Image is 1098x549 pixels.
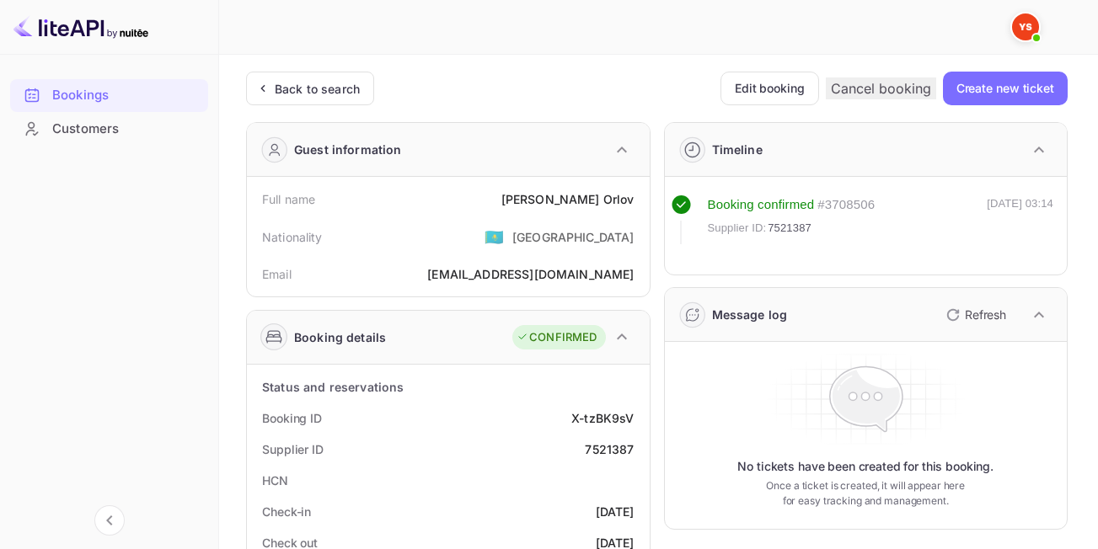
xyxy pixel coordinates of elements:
[262,503,311,520] div: Check-in
[712,141,763,158] div: Timeline
[596,503,635,520] div: [DATE]
[708,195,815,215] div: Booking confirmed
[262,228,323,246] div: Nationality
[758,478,972,509] p: Once a ticket is created, it will appear here for easy tracking and management.
[936,301,1013,328] button: Refresh
[294,141,402,158] div: Guest information
[10,113,208,146] div: Customers
[501,190,635,208] div: [PERSON_NAME] Orlov
[571,409,634,427] div: X-tzBK9sV
[585,440,634,458] div: 7521387
[708,220,767,237] span: Supplier ID:
[262,190,315,208] div: Full name
[262,440,324,458] div: Supplier ID
[94,505,125,536] button: Collapse navigation
[262,378,404,396] div: Status and reservations
[294,328,386,346] div: Booking details
[262,265,292,283] div: Email
[512,228,635,246] div: [GEOGRAPHIC_DATA]
[262,409,322,427] div: Booking ID
[517,329,597,346] div: CONFIRMED
[943,72,1068,105] button: Create new ticket
[485,221,504,252] span: United States
[262,472,288,489] div: HCN
[1012,13,1039,40] img: Yandex Support
[10,113,208,144] a: Customers
[826,77,936,99] button: Cancel booking
[768,220,811,237] span: 7521387
[275,80,360,98] div: Back to search
[720,72,819,105] button: Edit booking
[965,306,1006,323] p: Refresh
[737,458,994,475] p: No tickets have been created for this booking.
[10,79,208,110] a: Bookings
[13,13,148,40] img: LiteAPI logo
[52,120,200,139] div: Customers
[10,79,208,112] div: Bookings
[987,195,1053,244] div: [DATE] 03:14
[712,306,788,323] div: Message log
[427,265,634,283] div: [EMAIL_ADDRESS][DOMAIN_NAME]
[52,86,200,105] div: Bookings
[817,195,875,215] div: # 3708506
